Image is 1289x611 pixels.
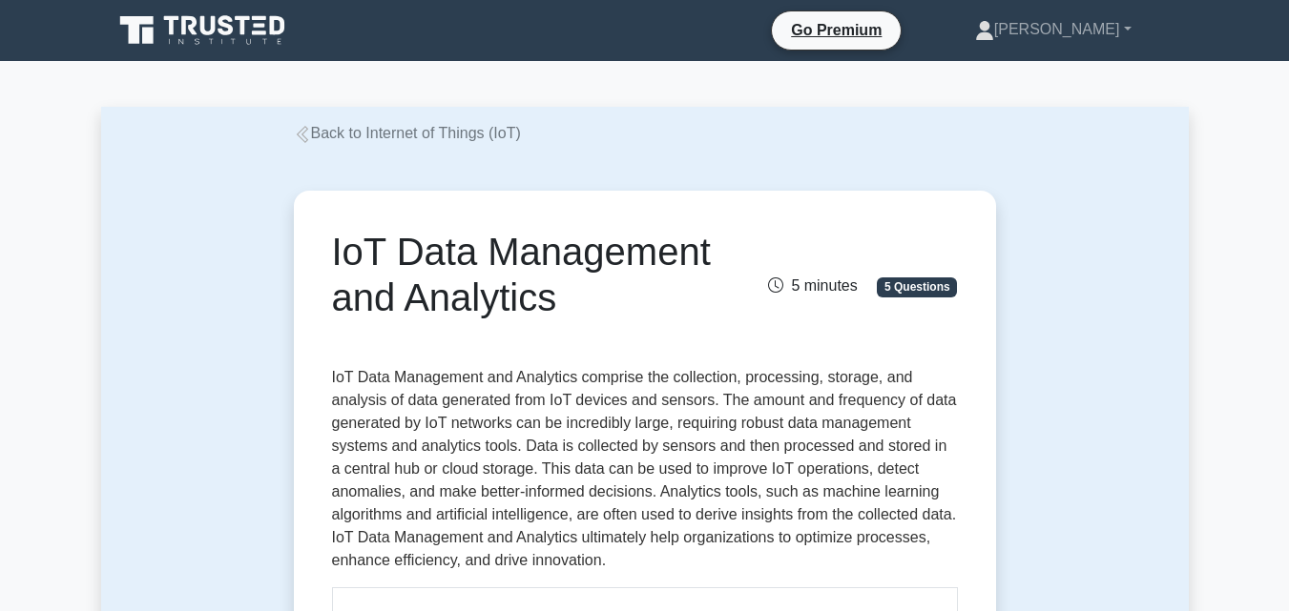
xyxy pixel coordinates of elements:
[877,277,957,296] span: 5 Questions
[332,366,958,572] p: IoT Data Management and Analytics comprise the collection, processing, storage, and analysis of d...
[294,125,521,141] a: Back to Internet of Things (IoT)
[929,10,1177,49] a: [PERSON_NAME]
[768,277,857,294] span: 5 minutes
[332,229,741,320] h1: IoT Data Management and Analytics
[780,18,893,42] a: Go Premium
